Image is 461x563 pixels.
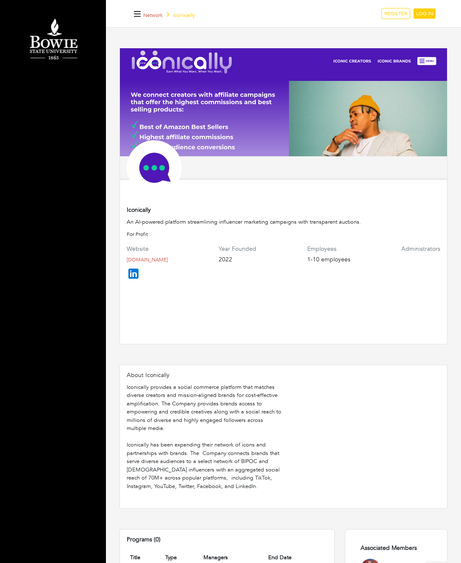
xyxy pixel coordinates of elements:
[401,246,440,253] h4: Administrators
[127,536,328,544] h4: Programs (0)
[143,11,195,19] h5: Iconically
[307,256,350,263] h4: 1-10 employees
[127,218,440,227] div: An AI-powered platform streamlining influencer marketing campaigns with transparent auctions.
[361,545,432,552] h4: Associated Members
[127,207,440,214] h4: Iconically
[127,383,282,441] div: Iconically provides a social commerce platform that matches diverse creators and mission-aligned ...
[127,441,282,491] div: Iconically has been expanding their network of icons and partnerships with brands. The Company co...
[127,140,182,195] img: iconically_logo.jpg
[143,12,163,19] a: Network
[219,256,256,263] h4: 2022
[8,15,97,65] img: Bowie%20State%20University%20Logo.png
[120,48,447,156] img: Screenshot%202025-03-13%20at%205.58.37%E2%80%AFPM.png
[127,256,168,263] a: [DOMAIN_NAME]
[127,246,168,253] h4: Website
[307,246,350,253] h4: Employees
[127,372,282,379] h4: About Iconically
[127,230,440,238] p: For Profit
[381,8,410,19] a: REGISTER
[219,246,256,253] h4: Year Founded
[127,267,140,280] img: linkedin_icon-84db3ca265f4ac0988026744a78baded5d6ee8239146f80404fb69c9eee6e8e7.png
[414,8,436,19] a: LOG IN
